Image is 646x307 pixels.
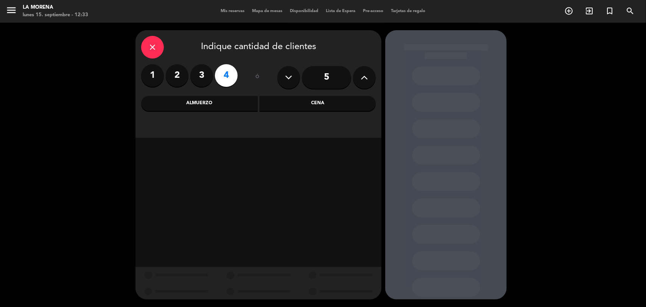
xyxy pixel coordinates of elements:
span: Mis reservas [217,9,248,13]
div: lunes 15. septiembre - 12:33 [23,11,88,19]
span: Lista de Espera [322,9,359,13]
span: Disponibilidad [286,9,322,13]
i: search [626,6,635,15]
i: close [148,43,157,52]
label: 3 [190,64,213,87]
label: 2 [166,64,188,87]
div: Indique cantidad de clientes [141,36,376,59]
i: turned_in_not [605,6,614,15]
span: Mapa de mesas [248,9,286,13]
span: Tarjetas de regalo [387,9,429,13]
label: 4 [215,64,238,87]
button: menu [6,5,17,19]
i: exit_to_app [585,6,594,15]
div: Almuerzo [141,96,258,111]
div: Cena [260,96,376,111]
div: La Morena [23,4,88,11]
span: Pre-acceso [359,9,387,13]
i: add_circle_outline [564,6,573,15]
label: 1 [141,64,164,87]
div: ó [245,64,270,91]
i: menu [6,5,17,16]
